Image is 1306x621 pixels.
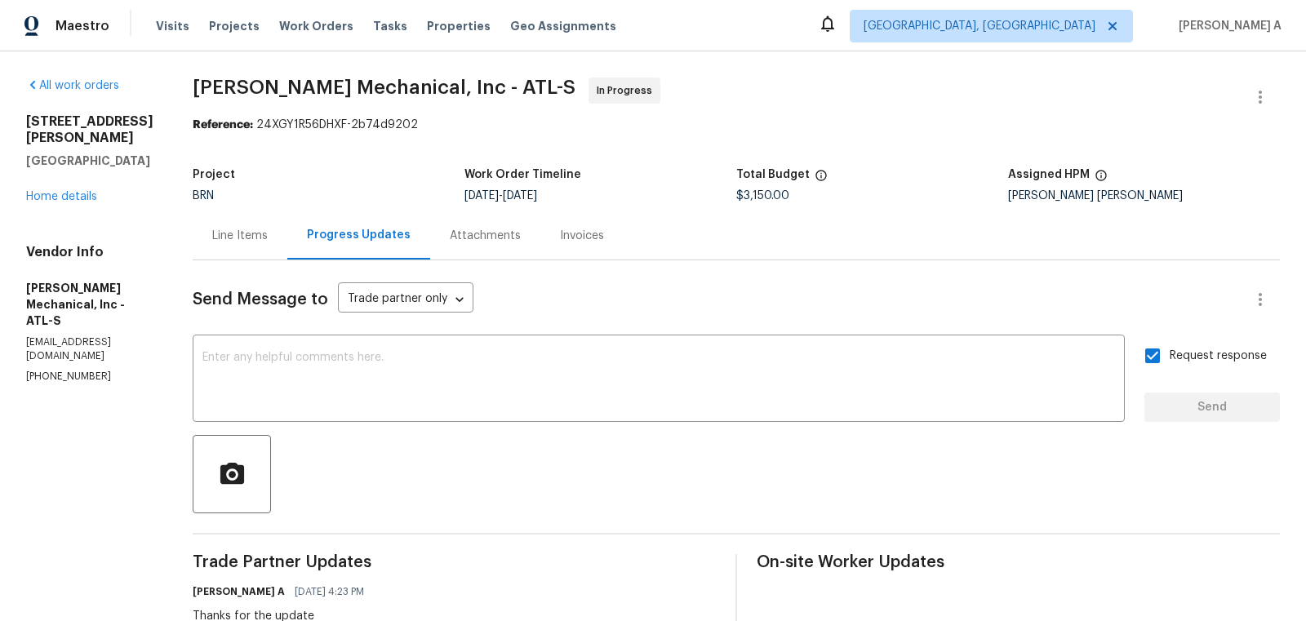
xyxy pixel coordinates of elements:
[464,190,499,202] span: [DATE]
[193,78,575,97] span: [PERSON_NAME] Mechanical, Inc - ATL-S
[156,18,189,34] span: Visits
[1172,18,1282,34] span: [PERSON_NAME] A
[193,190,214,202] span: BRN
[307,227,411,243] div: Progress Updates
[450,228,521,244] div: Attachments
[1170,348,1267,365] span: Request response
[295,583,364,600] span: [DATE] 4:23 PM
[26,191,97,202] a: Home details
[815,169,828,190] span: The total cost of line items that have been proposed by Opendoor. This sum includes line items th...
[757,554,1280,570] span: On-site Worker Updates
[56,18,109,34] span: Maestro
[193,119,253,131] b: Reference:
[736,169,810,180] h5: Total Budget
[464,169,581,180] h5: Work Order Timeline
[510,18,616,34] span: Geo Assignments
[464,190,537,202] span: -
[373,20,407,32] span: Tasks
[193,583,285,600] h6: [PERSON_NAME] A
[597,82,659,99] span: In Progress
[279,18,353,34] span: Work Orders
[26,335,153,363] p: [EMAIL_ADDRESS][DOMAIN_NAME]
[26,244,153,260] h4: Vendor Info
[503,190,537,202] span: [DATE]
[26,80,119,91] a: All work orders
[864,18,1095,34] span: [GEOGRAPHIC_DATA], [GEOGRAPHIC_DATA]
[193,117,1280,133] div: 24XGY1R56DHXF-2b74d9202
[1095,169,1108,190] span: The hpm assigned to this work order.
[338,286,473,313] div: Trade partner only
[427,18,491,34] span: Properties
[736,190,789,202] span: $3,150.00
[26,113,153,146] h2: [STREET_ADDRESS][PERSON_NAME]
[560,228,604,244] div: Invoices
[26,280,153,329] h5: [PERSON_NAME] Mechanical, Inc - ATL-S
[193,291,328,308] span: Send Message to
[209,18,260,34] span: Projects
[26,153,153,169] h5: [GEOGRAPHIC_DATA]
[1008,169,1090,180] h5: Assigned HPM
[193,169,235,180] h5: Project
[193,554,716,570] span: Trade Partner Updates
[1008,190,1280,202] div: [PERSON_NAME] [PERSON_NAME]
[212,228,268,244] div: Line Items
[26,370,153,384] p: [PHONE_NUMBER]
